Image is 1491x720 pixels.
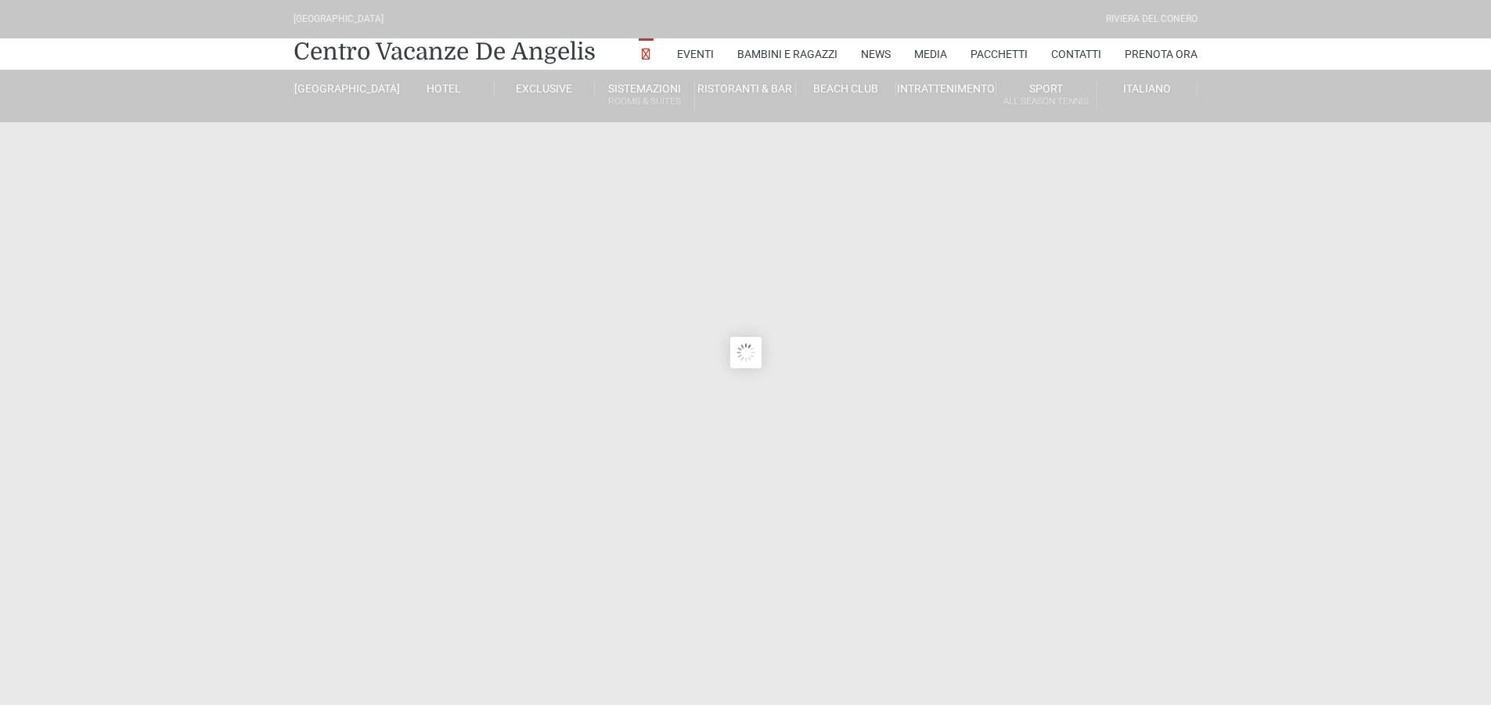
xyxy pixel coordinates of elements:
[1097,81,1197,96] a: Italiano
[695,81,795,96] a: Ristoranti & Bar
[861,38,891,70] a: News
[996,94,1096,109] small: All Season Tennis
[737,38,837,70] a: Bambini e Ragazzi
[294,36,596,67] a: Centro Vacanze De Angelis
[914,38,947,70] a: Media
[294,81,394,96] a: [GEOGRAPHIC_DATA]
[1123,82,1171,95] span: Italiano
[677,38,714,70] a: Eventi
[971,38,1028,70] a: Pacchetti
[294,12,384,27] div: [GEOGRAPHIC_DATA]
[595,81,695,110] a: SistemazioniRooms & Suites
[896,81,996,96] a: Intrattenimento
[595,94,694,109] small: Rooms & Suites
[1106,12,1197,27] div: Riviera Del Conero
[394,81,494,96] a: Hotel
[1051,38,1101,70] a: Contatti
[796,81,896,96] a: Beach Club
[495,81,595,96] a: Exclusive
[996,81,1097,110] a: SportAll Season Tennis
[1125,38,1197,70] a: Prenota Ora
